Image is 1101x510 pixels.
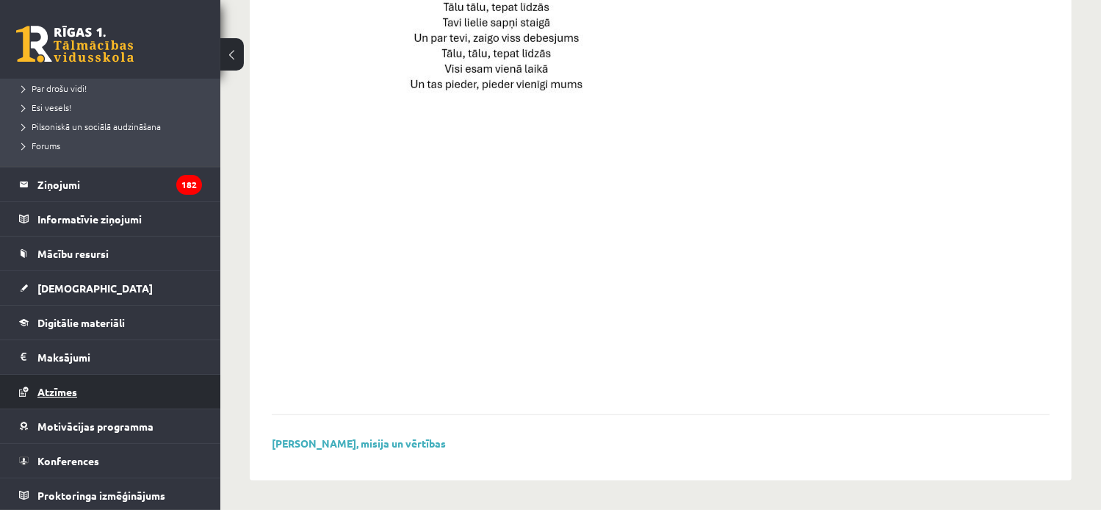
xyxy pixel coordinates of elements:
[19,375,202,409] a: Atzīmes
[37,454,99,467] span: Konferences
[19,237,202,270] a: Mācību resursi
[37,316,125,329] span: Digitālie materiāli
[37,202,202,236] legend: Informatīvie ziņojumi
[37,247,109,260] span: Mācību resursi
[19,168,202,201] a: Ziņojumi182
[22,101,206,114] a: Esi vesels!
[19,444,202,478] a: Konferences
[22,120,206,133] a: Pilsoniskā un sociālā audzināšana
[16,26,134,62] a: Rīgas 1. Tālmācības vidusskola
[19,271,202,305] a: [DEMOGRAPHIC_DATA]
[19,409,202,443] a: Motivācijas programma
[37,340,202,374] legend: Maksājumi
[176,175,202,195] i: 182
[19,340,202,374] a: Maksājumi
[19,202,202,236] a: Informatīvie ziņojumi
[22,139,206,152] a: Forums
[22,82,87,94] span: Par drošu vidi!
[37,489,165,502] span: Proktoringa izmēģinājums
[37,385,77,398] span: Atzīmes
[37,281,153,295] span: [DEMOGRAPHIC_DATA]
[22,101,71,113] span: Esi vesels!
[22,121,161,132] span: Pilsoniskā un sociālā audzināšana
[22,82,206,95] a: Par drošu vidi!
[22,140,60,151] span: Forums
[37,168,202,201] legend: Ziņojumi
[272,437,446,450] a: [PERSON_NAME], misija un vērtības
[19,306,202,340] a: Digitālie materiāli
[37,420,154,433] span: Motivācijas programma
